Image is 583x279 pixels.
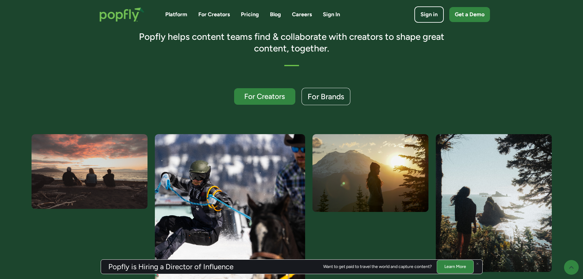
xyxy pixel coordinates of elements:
h3: Popfly is Hiring a Director of Influence [108,263,234,270]
div: Want to get paid to travel the world and capture content? [323,264,432,269]
div: Get a Demo [455,11,484,18]
a: Get a Demo [449,7,490,22]
a: Learn More [437,260,474,273]
a: home [93,1,151,28]
a: Pricing [241,11,259,18]
a: Blog [270,11,281,18]
div: Sign in [420,11,438,18]
a: For Creators [198,11,230,18]
h3: Popfly helps content teams find & collaborate with creators to shape great content, together. [130,31,453,54]
div: For Brands [308,93,344,101]
div: For Creators [240,92,290,100]
a: Platform [165,11,187,18]
a: Sign in [414,6,444,23]
a: Sign In [323,11,340,18]
a: For Brands [301,88,350,105]
a: Careers [292,11,312,18]
a: For Creators [234,88,295,105]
